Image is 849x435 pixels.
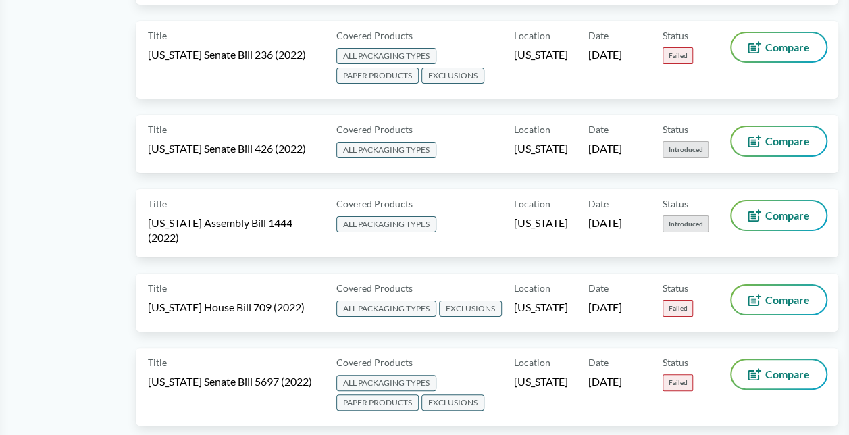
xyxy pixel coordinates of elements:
[588,141,622,156] span: [DATE]
[148,28,167,43] span: Title
[663,215,709,232] span: Introduced
[514,374,568,389] span: [US_STATE]
[765,210,810,221] span: Compare
[148,197,167,211] span: Title
[731,360,826,388] button: Compare
[514,300,568,315] span: [US_STATE]
[148,300,305,315] span: [US_STATE] House Bill 709 (2022)
[765,42,810,53] span: Compare
[336,68,419,84] span: PAPER PRODUCTS
[421,68,484,84] span: EXCLUSIONS
[514,355,550,369] span: Location
[588,281,609,295] span: Date
[765,136,810,147] span: Compare
[148,374,312,389] span: [US_STATE] Senate Bill 5697 (2022)
[663,197,688,211] span: Status
[588,215,622,230] span: [DATE]
[336,394,419,411] span: PAPER PRODUCTS
[514,141,568,156] span: [US_STATE]
[336,355,413,369] span: Covered Products
[731,286,826,314] button: Compare
[421,394,484,411] span: EXCLUSIONS
[731,33,826,61] button: Compare
[148,141,306,156] span: [US_STATE] Senate Bill 426 (2022)
[663,28,688,43] span: Status
[148,281,167,295] span: Title
[148,215,320,245] span: [US_STATE] Assembly Bill 1444 (2022)
[514,47,568,62] span: [US_STATE]
[514,215,568,230] span: [US_STATE]
[663,374,693,391] span: Failed
[336,216,436,232] span: ALL PACKAGING TYPES
[588,28,609,43] span: Date
[148,355,167,369] span: Title
[588,374,622,389] span: [DATE]
[663,300,693,317] span: Failed
[588,122,609,136] span: Date
[765,369,810,380] span: Compare
[336,301,436,317] span: ALL PACKAGING TYPES
[336,28,413,43] span: Covered Products
[663,122,688,136] span: Status
[148,122,167,136] span: Title
[514,122,550,136] span: Location
[663,281,688,295] span: Status
[336,281,413,295] span: Covered Products
[663,47,693,64] span: Failed
[765,295,810,305] span: Compare
[336,122,413,136] span: Covered Products
[588,355,609,369] span: Date
[336,142,436,158] span: ALL PACKAGING TYPES
[514,281,550,295] span: Location
[663,141,709,158] span: Introduced
[336,375,436,391] span: ALL PACKAGING TYPES
[588,197,609,211] span: Date
[439,301,502,317] span: EXCLUSIONS
[663,355,688,369] span: Status
[148,47,306,62] span: [US_STATE] Senate Bill 236 (2022)
[514,28,550,43] span: Location
[588,300,622,315] span: [DATE]
[336,48,436,64] span: ALL PACKAGING TYPES
[588,47,622,62] span: [DATE]
[336,197,413,211] span: Covered Products
[731,201,826,230] button: Compare
[514,197,550,211] span: Location
[731,127,826,155] button: Compare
